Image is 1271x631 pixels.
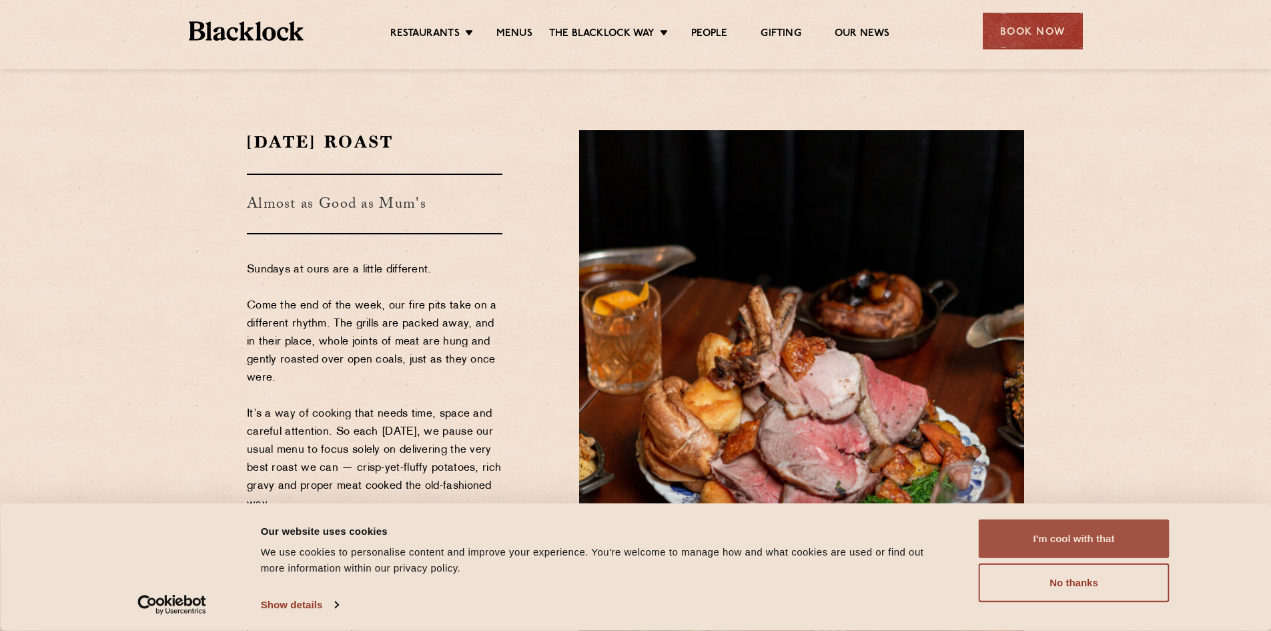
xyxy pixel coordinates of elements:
a: The Blacklock Way [549,27,655,42]
a: Menus [496,27,532,42]
a: Restaurants [390,27,460,42]
img: BL_Textured_Logo-footer-cropped.svg [189,21,304,41]
button: I'm cool with that [979,519,1170,558]
div: Book Now [983,13,1083,49]
h3: Almost as Good as Mum's [247,174,502,234]
a: Show details [261,595,338,615]
div: We use cookies to personalise content and improve your experience. You're welcome to manage how a... [261,544,949,576]
h2: [DATE] Roast [247,130,502,154]
a: Usercentrics Cookiebot - opens in a new window [113,595,230,615]
a: Our News [835,27,890,42]
a: People [691,27,727,42]
button: No thanks [979,564,1170,602]
a: Gifting [761,27,801,42]
div: Our website uses cookies [261,523,949,539]
p: Sundays at ours are a little different. Come the end of the week, our fire pits take on a differe... [247,261,502,586]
